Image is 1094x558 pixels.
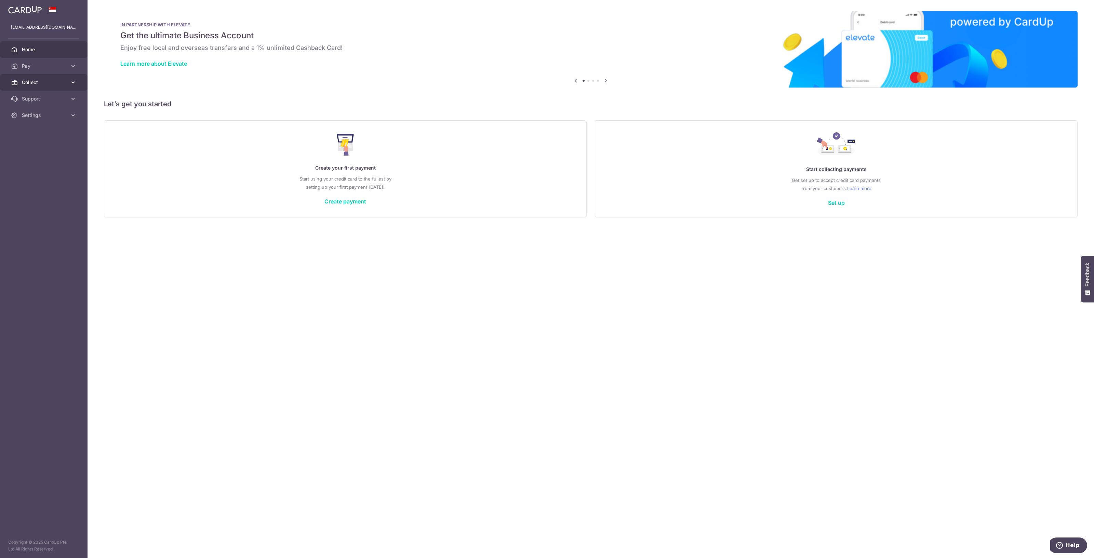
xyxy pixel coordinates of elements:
[22,112,67,119] span: Settings
[609,176,1064,192] p: Get set up to accept credit card payments from your customers.
[104,98,1078,109] h5: Let’s get you started
[817,132,856,157] img: Collect Payment
[22,46,67,53] span: Home
[337,134,354,156] img: Make Payment
[1081,256,1094,302] button: Feedback - Show survey
[1084,263,1091,287] span: Feedback
[22,63,67,69] span: Pay
[8,5,42,14] img: CardUp
[120,60,187,67] a: Learn more about Elevate
[120,22,1061,27] p: IN PARTNERSHIP WITH ELEVATE
[118,164,573,172] p: Create your first payment
[847,184,871,192] a: Learn more
[828,199,845,206] a: Set up
[1050,537,1087,555] iframe: Opens a widget where you can find more information
[118,175,573,191] p: Start using your credit card to the fullest by setting up your first payment [DATE]!
[22,95,67,102] span: Support
[120,30,1061,41] h5: Get the ultimate Business Account
[11,24,77,31] p: [EMAIL_ADDRESS][DOMAIN_NAME]
[104,11,1078,88] img: Renovation banner
[120,44,1061,52] h6: Enjoy free local and overseas transfers and a 1% unlimited Cashback Card!
[22,79,67,86] span: Collect
[324,198,366,205] a: Create payment
[609,165,1064,173] p: Start collecting payments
